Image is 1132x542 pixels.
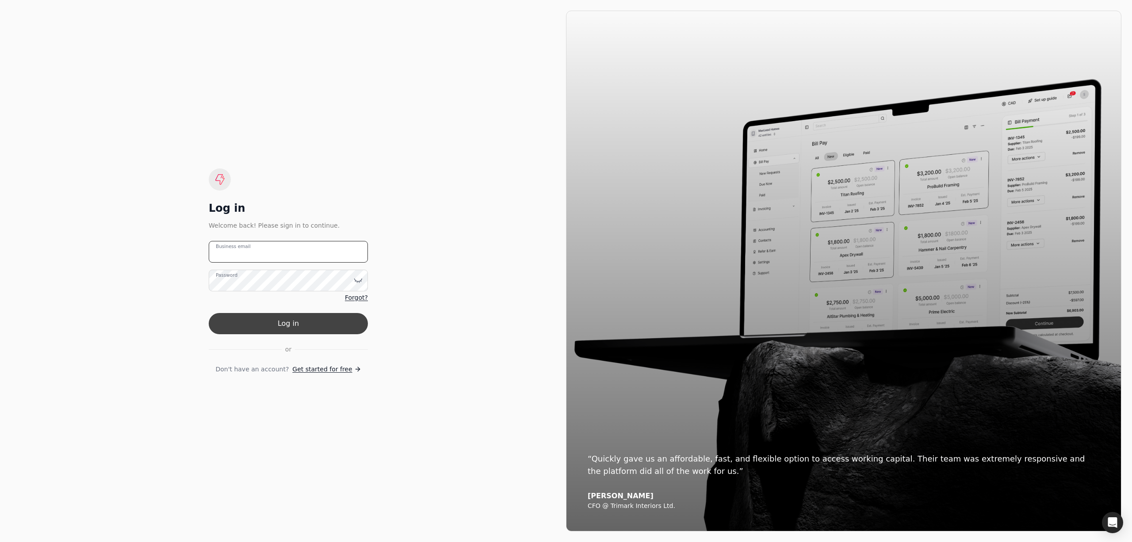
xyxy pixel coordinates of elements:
[209,221,368,230] div: Welcome back! Please sign in to continue.
[1102,512,1123,533] div: Open Intercom Messenger
[285,345,291,354] span: or
[292,365,352,374] span: Get started for free
[215,365,289,374] span: Don't have an account?
[209,201,368,215] div: Log in
[588,492,1100,500] div: [PERSON_NAME]
[588,502,1100,510] div: CFO @ Trimark Interiors Ltd.
[292,365,361,374] a: Get started for free
[216,243,251,250] label: Business email
[209,313,368,334] button: Log in
[216,271,237,279] label: Password
[588,453,1100,477] div: “Quickly gave us an affordable, fast, and flexible option to access working capital. Their team w...
[345,293,368,302] a: Forgot?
